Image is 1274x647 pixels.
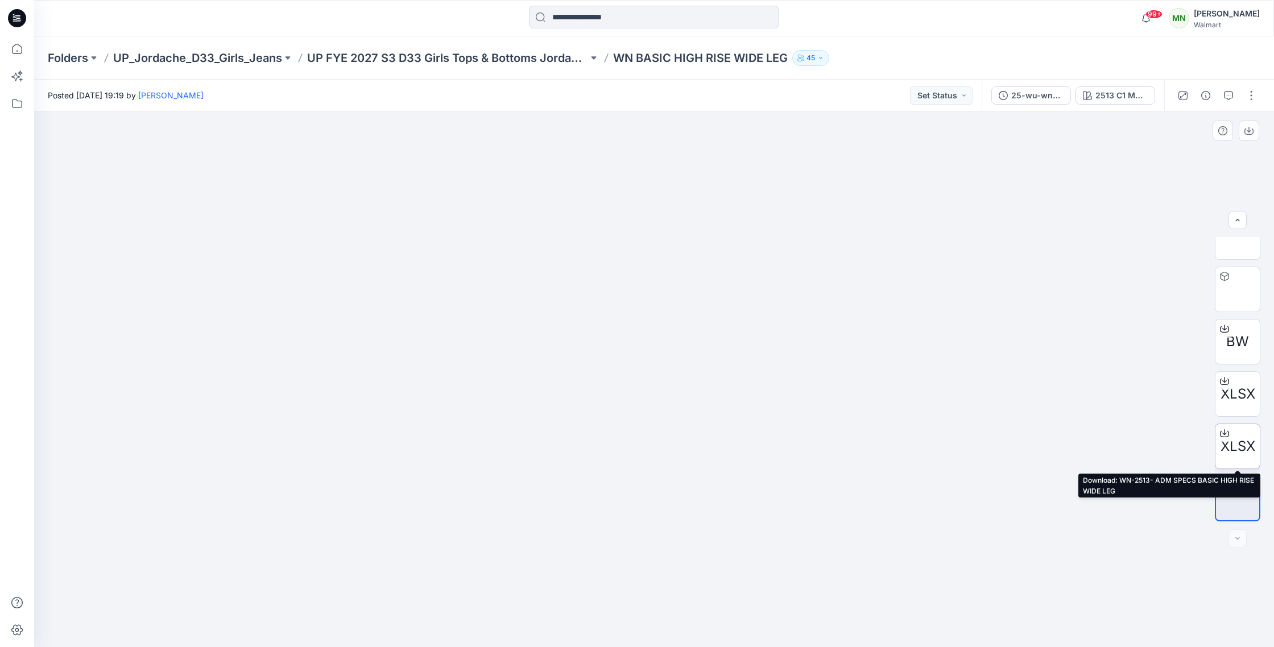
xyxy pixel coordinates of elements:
button: 25-wu-wn-2513 2nd 09262025 fa26 [991,86,1071,105]
p: 45 [806,52,815,64]
a: [PERSON_NAME] [138,90,204,100]
a: Folders [48,50,88,66]
div: MN [1169,8,1189,28]
span: Posted [DATE] 19:19 by [48,89,204,101]
span: 99+ [1145,10,1163,19]
div: [PERSON_NAME] [1194,7,1260,20]
div: Walmart [1194,20,1260,29]
button: 45 [792,50,829,66]
span: BW [1226,331,1249,352]
button: Details [1197,86,1215,105]
p: WN BASIC HIGH RISE WIDE LEG [613,50,788,66]
span: XLSX [1221,436,1255,457]
a: UP_Jordache_D33_Girls_Jeans [113,50,282,66]
span: XLSX [1221,384,1255,404]
div: 2513 C1 MDWS [1095,89,1148,102]
div: 25-wu-wn-2513 2nd 09262025 fa26 [1011,89,1064,102]
a: UP FYE 2027 S3 D33 Girls Tops & Bottoms Jordache [307,50,588,66]
button: 2513 C1 MDWS [1076,86,1155,105]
